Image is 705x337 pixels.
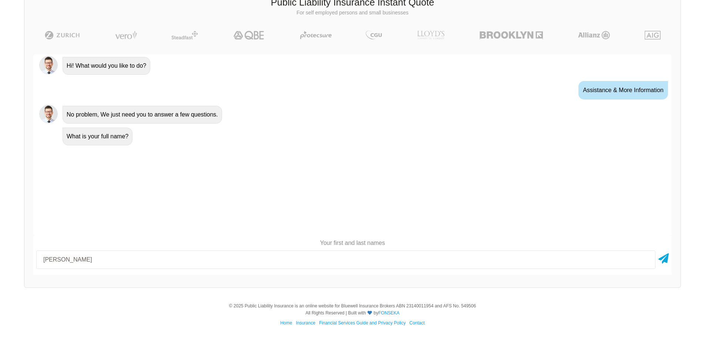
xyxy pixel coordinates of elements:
div: What is your full name? [63,128,132,145]
div: Hi! What would you like to do? [63,57,150,75]
img: Chatbot | PLI [39,105,58,123]
img: Vero | Public Liability Insurance [112,31,140,40]
a: Insurance [296,320,315,326]
img: Protecsure | Public Liability Insurance [297,31,335,40]
img: Brooklyn | Public Liability Insurance [477,31,546,40]
p: For self employed persons and small businesses [30,9,675,17]
a: Home [280,320,292,326]
p: Your first and last names [33,239,672,247]
div: No problem, We just need you to answer a few questions. [63,106,222,124]
img: Chatbot | PLI [39,56,58,74]
img: Steadfast | Public Liability Insurance [168,31,201,40]
img: AIG | Public Liability Insurance [642,31,664,40]
input: Your first and last names [36,250,655,269]
img: CGU | Public Liability Insurance [363,31,385,40]
img: LLOYD's | Public Liability Insurance [413,31,449,40]
img: Zurich | Public Liability Insurance [41,31,83,40]
a: FONSEKA [378,310,399,316]
div: Assistance & More Information [578,81,668,100]
a: Financial Services Guide and Privacy Policy [319,320,406,326]
img: Allianz | Public Liability Insurance [574,31,614,40]
img: QBE | Public Liability Insurance [229,31,269,40]
a: Contact [409,320,424,326]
